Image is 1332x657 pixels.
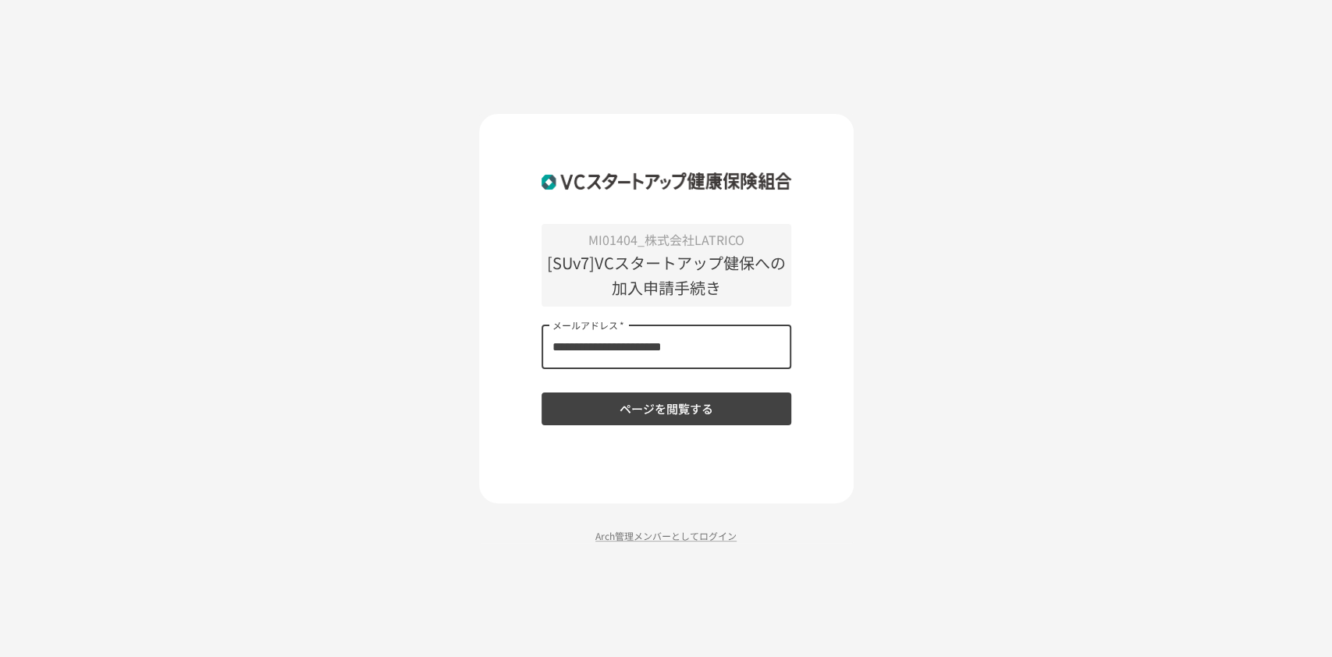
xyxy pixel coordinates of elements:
[552,318,624,332] label: メールアドレス
[479,528,854,543] p: Arch管理メンバーとしてログイン
[542,230,791,250] p: MI01404_株式会社LATRICO
[542,161,791,201] img: ZDfHsVrhrXUoWEWGWYf8C4Fv4dEjYTEDCNvmL73B7ox
[542,250,791,300] p: [SUv7]VCスタートアップ健保への加入申請手続き
[542,392,791,425] button: ページを閲覧する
